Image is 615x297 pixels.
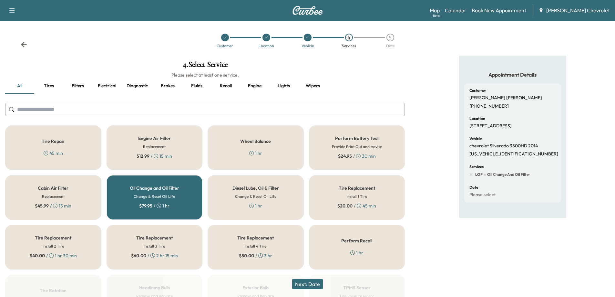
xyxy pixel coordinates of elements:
[143,144,166,150] h6: Replacement
[346,194,367,199] h6: Install 1 Tire
[469,186,478,189] h6: Date
[92,78,121,94] button: Electrical
[469,151,558,157] p: [US_VEHICLE_IDENTIFICATION_NUMBER]
[144,243,165,249] h6: Install 3 Tire
[469,143,538,149] p: chevrolet Silverado 3500HD 2014
[240,139,271,143] h5: Wheel Balance
[292,279,323,289] button: Next: Date
[464,71,561,78] h5: Appointment Details
[5,78,405,94] div: basic tabs example
[217,44,233,48] div: Customer
[433,13,440,18] div: Beta
[42,194,65,199] h6: Replacement
[350,249,363,256] div: 1 hr
[232,186,279,190] h5: Diesel Lube, Oil & Filter
[292,6,323,15] img: Curbee Logo
[153,78,182,94] button: Brakes
[486,172,530,177] span: Oil Change and Oil Filter
[469,95,542,101] p: [PERSON_NAME] [PERSON_NAME]
[35,236,71,240] h5: Tire Replacement
[35,203,71,209] div: / 15 min
[5,78,34,94] button: all
[338,153,376,159] div: / 30 min
[335,136,379,141] h5: Perform Battery Test
[469,103,509,109] p: [PHONE_NUMBER]
[338,153,352,159] span: $ 24.95
[245,243,266,249] h6: Install 4 Tire
[138,136,171,141] h5: Engine Air Filter
[42,139,65,143] h5: Tire Repair
[121,78,153,94] button: Diagnostic
[337,203,376,209] div: / 45 min
[469,192,496,198] p: Please select
[35,203,49,209] span: $ 45.99
[445,6,466,14] a: Calendar
[345,34,353,41] div: 4
[546,6,610,14] span: [PERSON_NAME] Chevrolet
[211,78,240,94] button: Recall
[249,150,262,156] div: 1 hr
[475,172,483,177] span: LOF
[472,6,526,14] a: Book New Appointment
[302,44,314,48] div: Vehicle
[469,123,512,129] p: [STREET_ADDRESS]
[131,252,178,259] div: / 2 hr 15 min
[34,78,63,94] button: Tires
[469,117,485,121] h6: Location
[259,44,274,48] div: Location
[137,153,149,159] span: $ 12.99
[182,78,211,94] button: Fluids
[30,252,45,259] span: $ 40.00
[5,61,405,72] h1: 4 . Select Service
[130,186,179,190] h5: Oil Change and Oil Filter
[430,6,440,14] a: MapBeta
[240,78,269,94] button: Engine
[239,252,272,259] div: / 3 hr
[134,194,175,199] h6: Change & Reset Oil Life
[5,72,405,78] h6: Please select at least one service.
[237,236,274,240] h5: Tire Replacement
[235,194,276,199] h6: Change & Reset Oil Life
[339,186,375,190] h5: Tire Replacement
[249,203,262,209] div: 1 hr
[386,34,394,41] div: 5
[337,203,353,209] span: $ 20.00
[469,89,486,92] h6: Customer
[136,236,173,240] h5: Tire Replacement
[483,171,486,178] span: -
[38,186,68,190] h5: Cabin Air Filter
[137,153,172,159] div: / 15 min
[139,203,152,209] span: $ 79.95
[30,252,77,259] div: / 1 hr 30 min
[469,165,484,169] h6: Services
[139,203,169,209] div: / 1 hr
[239,252,254,259] span: $ 80.00
[341,239,372,243] h5: Perform Recall
[131,252,146,259] span: $ 60.00
[386,44,395,48] div: Date
[298,78,327,94] button: Wipers
[269,78,298,94] button: Lights
[21,41,27,48] div: Back
[342,44,356,48] div: Services
[44,150,63,156] div: 45 min
[43,243,64,249] h6: Install 2 Tire
[469,137,482,141] h6: Vehicle
[332,144,382,150] h6: Provide Print Out and Advise
[63,78,92,94] button: Filters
